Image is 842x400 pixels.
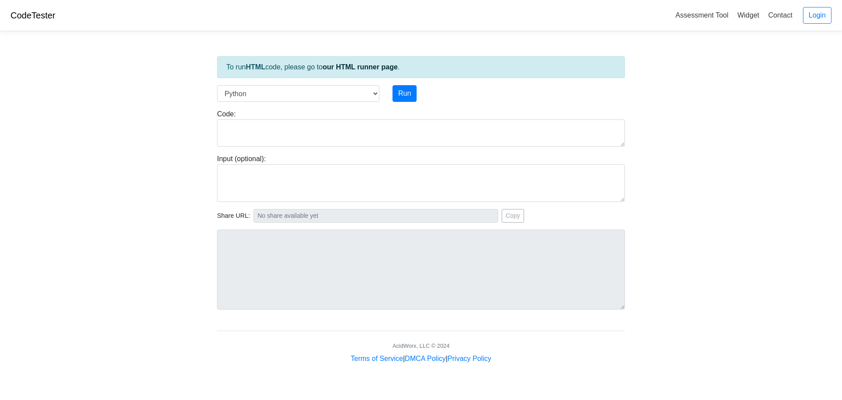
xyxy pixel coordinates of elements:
a: Privacy Policy [448,355,492,362]
button: Run [392,85,417,102]
span: Share URL: [217,211,250,221]
button: Copy [502,209,524,223]
a: CodeTester [11,11,55,20]
div: AcidWorx, LLC © 2024 [392,342,450,350]
a: Login [803,7,831,24]
a: our HTML runner page [323,63,398,71]
div: Input (optional): [210,154,631,202]
a: Widget [734,8,763,22]
a: Assessment Tool [672,8,732,22]
input: No share available yet [253,209,498,223]
a: Contact [765,8,796,22]
div: Code: [210,109,631,147]
div: | | [351,353,491,364]
div: To run code, please go to . [217,56,625,78]
a: Terms of Service [351,355,403,362]
a: DMCA Policy [405,355,446,362]
strong: HTML [246,63,265,71]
